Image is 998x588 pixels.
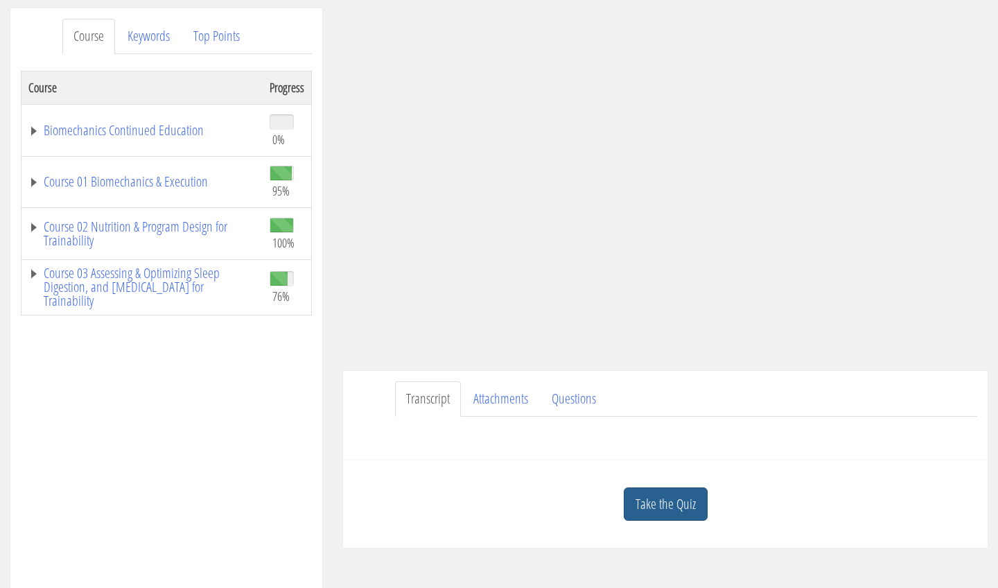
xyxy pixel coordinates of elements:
[624,487,708,521] a: Take the Quiz
[272,288,290,304] span: 76%
[116,19,181,54] a: Keywords
[28,220,256,248] a: Course 02 Nutrition & Program Design for Trainability
[21,71,263,104] th: Course
[395,381,461,417] a: Transcript
[28,175,256,189] a: Course 01 Biomechanics & Execution
[28,266,256,308] a: Course 03 Assessing & Optimizing Sleep Digestion, and [MEDICAL_DATA] for Trainability
[62,19,115,54] a: Course
[28,123,256,137] a: Biomechanics Continued Education
[272,235,295,250] span: 100%
[272,183,290,198] span: 95%
[541,381,607,417] a: Questions
[462,381,539,417] a: Attachments
[263,71,312,104] th: Progress
[272,132,285,147] span: 0%
[182,19,251,54] a: Top Points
